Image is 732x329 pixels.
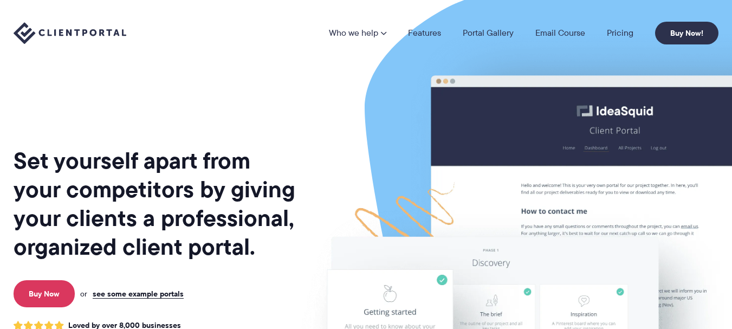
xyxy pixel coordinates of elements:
a: Portal Gallery [463,29,514,37]
h1: Set yourself apart from your competitors by giving your clients a professional, organized client ... [14,146,295,261]
a: Pricing [607,29,633,37]
a: Buy Now! [655,22,718,44]
a: Email Course [535,29,585,37]
a: Buy Now [14,280,75,307]
a: Who we help [329,29,386,37]
span: or [80,289,87,299]
a: Features [408,29,441,37]
a: see some example portals [93,289,184,299]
